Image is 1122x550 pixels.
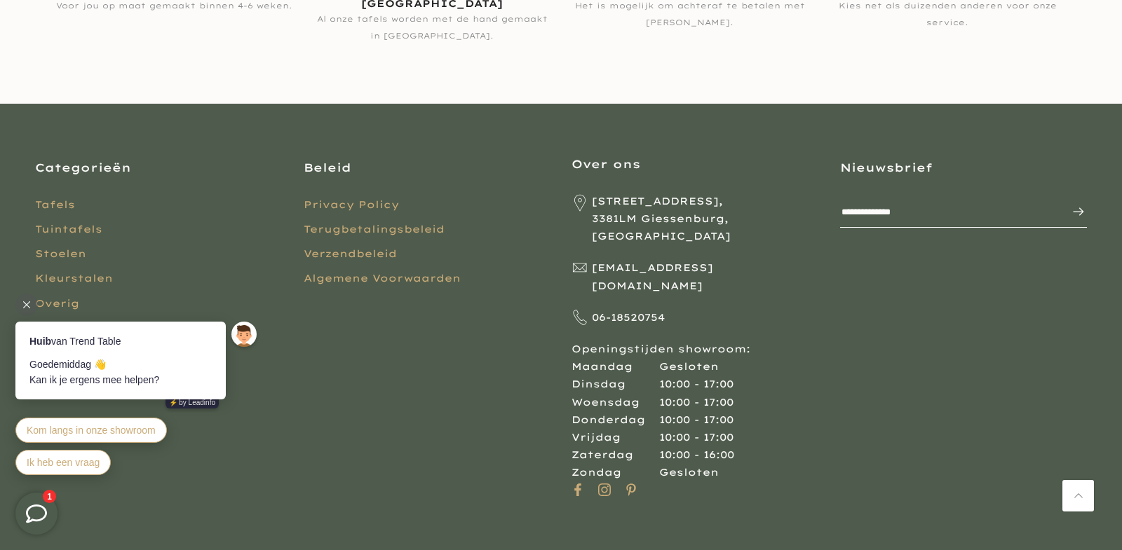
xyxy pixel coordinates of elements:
div: 10:00 - 16:00 [659,446,734,464]
a: Stoelen [35,247,86,260]
h3: Nieuwsbrief [840,160,1088,175]
div: Gesloten [659,358,719,376]
span: Inschrijven [1057,203,1086,220]
div: Maandag [572,358,659,376]
div: Woensdag [572,394,659,411]
h3: Beleid [304,160,551,175]
a: Terug naar boven [1062,480,1094,511]
button: Inschrijven [1057,198,1086,226]
a: Algemene Voorwaarden [304,272,461,284]
div: Donderdag [572,411,659,429]
a: Volg op Instagram [598,481,611,498]
div: 10:00 - 17:00 [659,429,734,446]
a: Volg op Pinterest [625,481,637,498]
div: Zaterdag [572,446,659,464]
h3: Over ons [572,156,819,172]
a: Volg op Facebook [572,481,584,498]
iframe: toggle-frame [1,479,72,549]
div: Gesloten [659,464,719,481]
span: [STREET_ADDRESS], 3381LM Giessenburg, [GEOGRAPHIC_DATA] [592,193,818,246]
div: 10:00 - 17:00 [659,411,734,429]
a: Privacy Policy [304,198,399,211]
span: 06-18520754 [592,309,665,326]
span: [EMAIL_ADDRESS][DOMAIN_NAME] [592,259,819,294]
a: Tuintafels [35,223,102,235]
p: Al onze tafels worden met de hand gemaakt in [GEOGRAPHIC_DATA]. [314,11,551,44]
div: Vrijdag [572,429,659,446]
a: Verzendbeleid [304,247,397,260]
div: 10:00 - 17:00 [659,394,734,411]
div: 10:00 - 17:00 [659,376,734,393]
div: Zondag [572,464,659,481]
iframe: bot-iframe [1,253,275,493]
a: Tafels [35,198,75,211]
div: Openingstijden showroom: [572,193,819,482]
a: Terugbetalingsbeleid [304,223,445,235]
h3: Categorieën [35,160,283,175]
div: Dinsdag [572,376,659,393]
